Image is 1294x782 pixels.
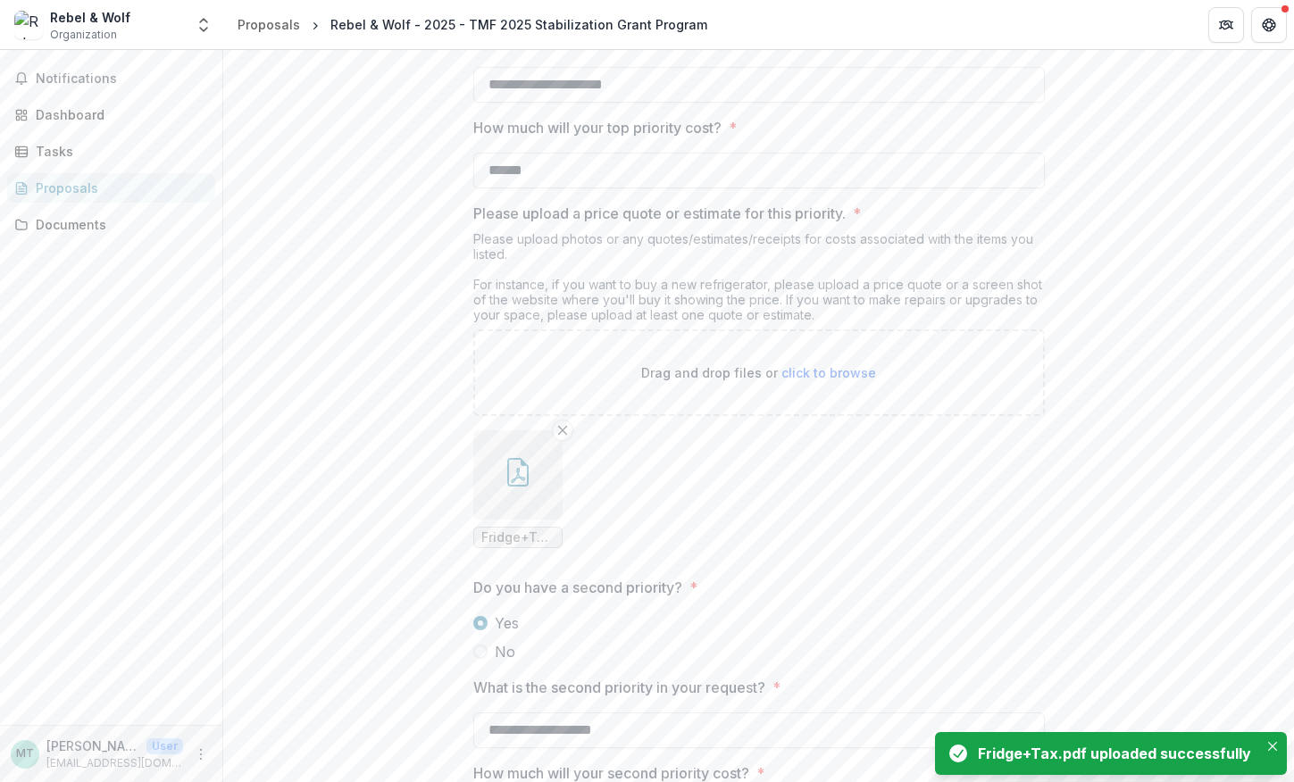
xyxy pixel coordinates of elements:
[473,430,563,548] div: Remove FileFridge+Tax.pdf
[978,743,1251,764] div: Fridge+Tax.pdf uploaded successfully
[190,744,212,765] button: More
[1251,7,1287,43] button: Get Help
[473,231,1045,329] div: Please upload photos or any quotes/estimates/receipts for costs associated with the items you lis...
[928,725,1294,782] div: Notifications-bottom-right
[473,117,722,138] p: How much will your top priority cost?
[473,577,682,598] p: Do you have a second priority?
[50,27,117,43] span: Organization
[7,137,215,166] a: Tasks
[230,12,714,37] nav: breadcrumb
[36,215,201,234] div: Documents
[16,748,34,760] div: Malte Thies
[50,8,130,27] div: Rebel & Wolf
[7,100,215,129] a: Dashboard
[7,64,215,93] button: Notifications
[238,15,300,34] div: Proposals
[473,203,846,224] p: Please upload a price quote or estimate for this priority.
[1262,736,1283,757] button: Close
[36,179,201,197] div: Proposals
[7,210,215,239] a: Documents
[7,173,215,203] a: Proposals
[191,7,216,43] button: Open entity switcher
[495,612,519,634] span: Yes
[230,12,307,37] a: Proposals
[146,738,183,754] p: User
[481,530,555,545] span: Fridge+Tax.pdf
[495,641,515,662] span: No
[1208,7,1244,43] button: Partners
[330,15,707,34] div: Rebel & Wolf - 2025 - TMF 2025 Stabilization Grant Program
[781,365,876,380] span: click to browse
[36,105,201,124] div: Dashboard
[14,11,43,39] img: Rebel & Wolf
[46,755,183,771] p: [EMAIL_ADDRESS][DOMAIN_NAME]
[473,677,765,698] p: What is the second priority in your request?
[36,71,208,87] span: Notifications
[46,736,139,755] p: [PERSON_NAME]
[36,142,201,161] div: Tasks
[641,363,876,382] p: Drag and drop files or
[552,420,573,441] button: Remove File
